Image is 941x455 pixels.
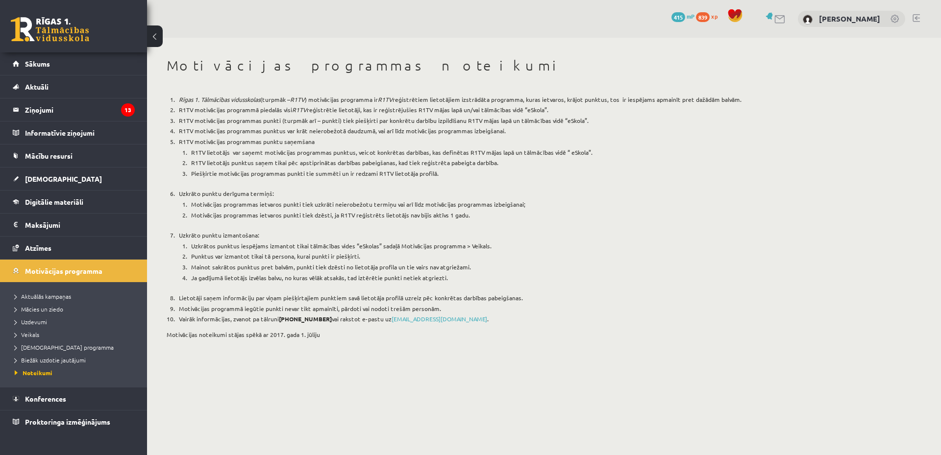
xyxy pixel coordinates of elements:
span: 839 [696,12,710,22]
li: Motivācijas programmas ietvaros punkti tiek uzkrāti neierobežotu termiņu vai arī līdz motivācijas... [189,199,794,210]
span: Noteikumi [15,369,52,377]
span: [DEMOGRAPHIC_DATA] [25,174,102,183]
span: Aktuāli [25,82,49,91]
legend: Maksājumi [25,214,135,236]
a: Konferences [13,387,135,410]
i: 13 [121,103,135,117]
span: Mācību resursi [25,151,73,160]
em: Rīgas 1. Tālmācības vidusskolas [179,96,260,103]
a: [DEMOGRAPHIC_DATA] programma [15,343,137,352]
h1: Motivācijas programmas noteikumi [167,57,794,74]
a: Sākums [13,52,135,75]
a: Ziņojumi13 [13,98,135,121]
span: 415 [671,12,685,22]
img: Ādams Aleksandrs Kovaļenko [803,15,813,24]
em: R1TV [378,96,393,103]
legend: Informatīvie ziņojumi [25,121,135,144]
li: (turpmāk – ) motivācijas programma ir reģistrētiem lietotājiem izstrādāta programma, kuras ietvar... [176,95,794,105]
em: R1TV [292,106,307,114]
a: Noteikumi [15,368,137,377]
a: Aktuāli [13,75,135,98]
span: Digitālie materiāli [25,197,83,206]
span: Veikals [15,331,39,338]
li: Uzkrāto punktu izmantošana: [176,230,794,283]
li: Ja gadījumā lietotājs izvēlas balvu, no kuras vēlāk atsakās, tad iztērētie punkti netiek atgriezti. [189,273,794,284]
a: Proktoringa izmēģinājums [13,410,135,433]
span: Uzdevumi [15,318,47,326]
a: Atzīmes [13,237,135,259]
a: Digitālie materiāli [13,191,135,213]
li: Piešķirtie motivācijas programmas punkti tie summēti un ir redzami R1TV lietotāja profilā. [189,168,794,179]
strong: [PHONE_NUMBER] [279,315,332,323]
li: Motivācijas programmā iegūtie punkti nevar tikt apmainīti, pārdoti vai nodoti trešām personām. [176,304,794,314]
li: Uzkrātos punktus iespējams izmantot tikai tālmācības vides “eSkolas” sadaļā Motivācijas programma... [189,241,794,252]
span: Mācies un ziedo [15,305,63,313]
a: Motivācijas programma [13,260,135,282]
span: Proktoringa izmēģinājums [25,417,110,426]
legend: Ziņojumi [25,98,135,121]
span: Motivācijas programma [25,266,102,275]
li: Lietotāji saņem informāciju par viņam piešķirtajiem punktiem savā lietotāja profilā uzreiz pēc ko... [176,293,794,304]
li: R1TV lietotājs punktus saņem tikai pēc apstiprinātas darbības pabeigšanas, kad tiek reģistrēta pa... [189,158,794,168]
a: [EMAIL_ADDRESS][DOMAIN_NAME] [392,315,487,323]
a: Informatīvie ziņojumi [13,121,135,144]
span: xp [711,12,718,20]
p: Motivācijas noteikumi stājas spēkā ar 2017. gada 1. jūliju [167,331,794,339]
a: Mācies un ziedo [15,305,137,313]
a: Veikals [15,330,137,339]
a: Mācību resursi [13,144,135,167]
li: R1TV motivācijas programmas punktus var krāt neierobežotā daudzumā, vai arī līdz motivācijas prog... [176,126,794,137]
li: Motivācijas programmas ietvaros punkti tiek dzēsti, ja R1TV reģistrēts lietotājs nav bijis aktīvs... [189,210,794,221]
a: Biežāk uzdotie jautājumi [15,356,137,364]
a: 415 mP [671,12,694,20]
span: Biežāk uzdotie jautājumi [15,356,86,364]
span: Konferences [25,394,66,403]
a: [PERSON_NAME] [819,14,880,24]
li: R1TV lietotājs var saņemt motivācijas programmas punktus, veicot konkrētas darbības, kas definēta... [189,147,794,158]
span: [DEMOGRAPHIC_DATA] programma [15,343,114,351]
a: Rīgas 1. Tālmācības vidusskola [11,17,89,42]
li: R1TV motivācijas programmas punktu saņemšana [176,137,794,179]
a: [DEMOGRAPHIC_DATA] [13,168,135,190]
li: R1TV motivācijas programmā piedalās visi reģistrētie lietotāji, kas ir reģistrējušies R1TV mājas ... [176,105,794,116]
span: mP [687,12,694,20]
li: Punktus var izmantot tikai tā persona, kurai punkti ir piešķirti. [189,251,794,262]
span: Sākums [25,59,50,68]
li: Mainot sakrātos punktus pret balvām, punkti tiek dzēsti no lietotāja profila un tie vairs nav atg... [189,262,794,273]
a: Aktuālās kampaņas [15,292,137,301]
em: R1TV [290,96,305,103]
a: Maksājumi [13,214,135,236]
li: Vairāk informācijas, zvanot pa tālruni vai rakstot e-pastu uz . [176,314,794,325]
a: 839 xp [696,12,722,20]
span: Atzīmes [25,243,51,252]
span: Aktuālās kampaņas [15,292,71,300]
li: R1TV motivācijas programmas punkti (turpmāk arī – punkti) tiek piešķirti par konkrētu darbību izp... [176,116,794,126]
li: Uzkrāto punktu derīguma termiņš: [176,189,794,220]
a: Uzdevumi [15,317,137,326]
